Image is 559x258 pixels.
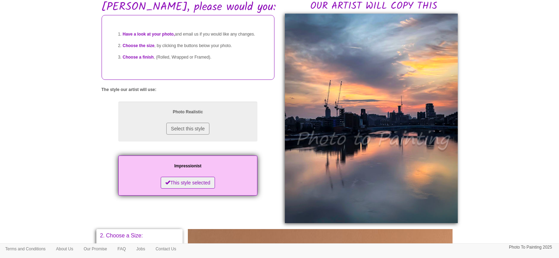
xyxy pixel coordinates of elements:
p: Impressionist [125,162,250,170]
li: , by clicking the buttons below your photo. [123,40,267,52]
span: Have a look at your photo, [123,32,175,37]
img: Nicky, please would you: [285,14,458,223]
label: The style our artist will use: [102,87,157,93]
li: , (Rolled, Wrapped or Framed). [123,52,267,63]
a: Contact Us [150,244,181,254]
span: Choose the size [123,43,154,48]
button: This style selected [161,177,215,189]
p: Photo Realistic [125,108,250,116]
a: FAQ [112,244,131,254]
a: Our Promise [78,244,112,254]
span: Choose a finish [123,55,154,60]
h1: [PERSON_NAME], please would you: [102,1,458,13]
p: 2. Choose a Size: [100,233,179,238]
li: and email us if you would like any changes. [123,29,267,40]
a: About Us [51,244,78,254]
h2: OUR ARTIST WILL COPY THIS [290,1,458,12]
p: Photo To Painting 2025 [509,244,552,251]
button: Select this style [166,123,209,135]
a: Jobs [131,244,150,254]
